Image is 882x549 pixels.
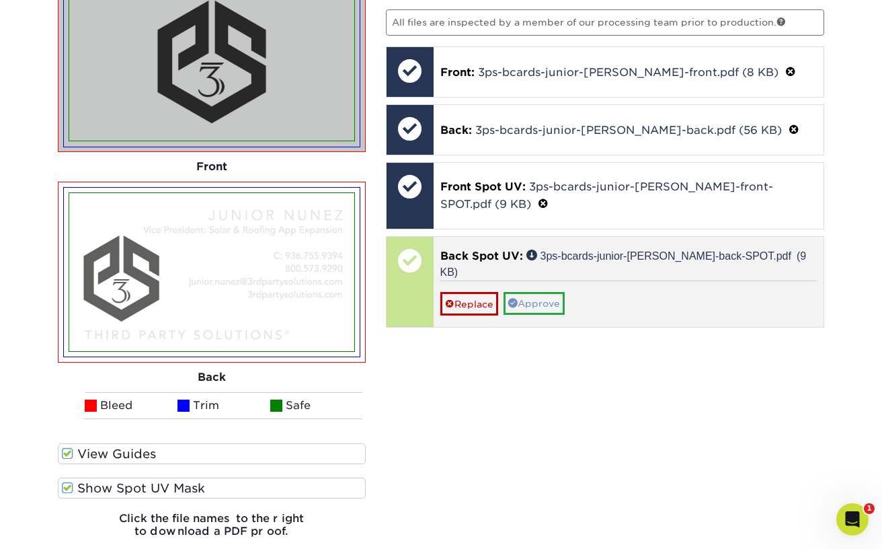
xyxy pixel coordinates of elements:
span: Back: [440,124,472,137]
div: Back [58,363,366,392]
li: Safe [270,392,363,419]
label: Show Spot UV Mask [58,478,366,499]
a: 3ps-bcards-junior-[PERSON_NAME]-front.pdf (8 KB) [478,66,778,79]
p: All files are inspected by a member of our processing team prior to production. [386,9,825,35]
span: Front Spot UV: [440,180,526,193]
a: 3ps-bcards-junior-[PERSON_NAME]-back-SPOT.pdf (9 KB) [440,250,807,277]
a: Approve [504,292,565,315]
a: 3ps-bcards-junior-[PERSON_NAME]-back.pdf (56 KB) [475,124,782,137]
span: Back Spot UV: [440,250,523,262]
span: Front: [440,66,475,79]
span: 1 [864,503,875,514]
a: Replace [440,292,498,316]
li: Trim [177,392,270,419]
h6: Click the file names to the right to download a PDF proof. [58,512,366,548]
label: View Guides [58,443,366,464]
li: Bleed [85,392,177,419]
iframe: Intercom live chat [836,503,869,536]
div: Front [58,152,366,182]
a: 3ps-bcards-junior-[PERSON_NAME]-front-SPOT.pdf (9 KB) [440,180,773,211]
